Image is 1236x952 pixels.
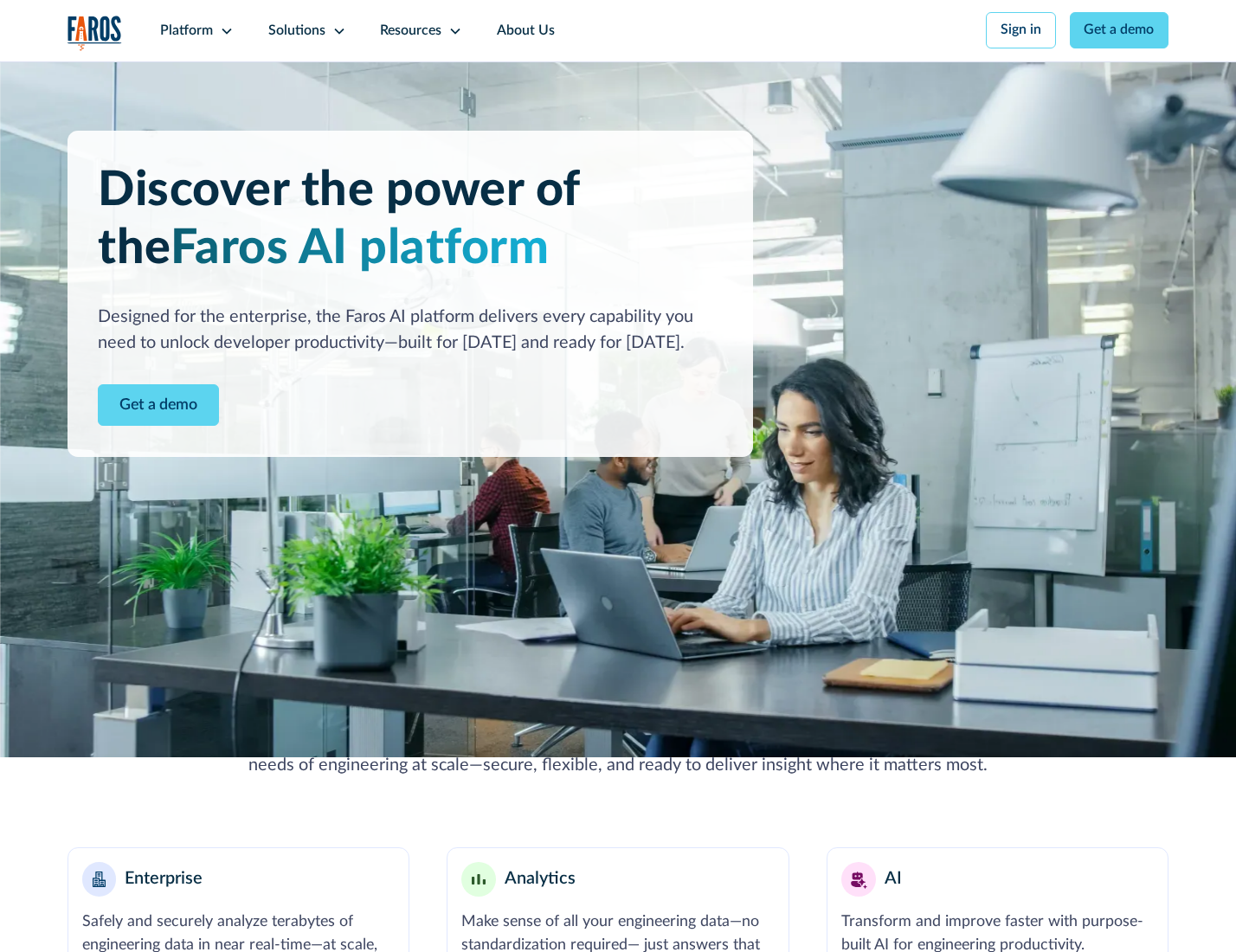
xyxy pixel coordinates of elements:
[845,865,872,892] img: AI robot or assistant icon
[68,16,123,51] a: home
[986,12,1056,48] a: Sign in
[93,872,106,887] img: Enterprise building blocks or structure icon
[98,384,219,427] a: Contact Modal
[472,874,486,885] img: Minimalist bar chart analytics icon
[268,21,325,42] div: Solutions
[171,224,550,273] span: Faros AI platform
[505,866,576,892] div: Analytics
[885,866,902,892] div: AI
[98,305,722,357] div: Designed for the enterprise, the Faros AI platform delivers every capability you need to unlock d...
[98,162,722,278] h1: Discover the power of the
[1070,12,1169,48] a: Get a demo
[68,16,123,51] img: Logo of the analytics and reporting company Faros.
[380,21,441,42] div: Resources
[160,21,213,42] div: Platform
[125,866,203,892] div: Enterprise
